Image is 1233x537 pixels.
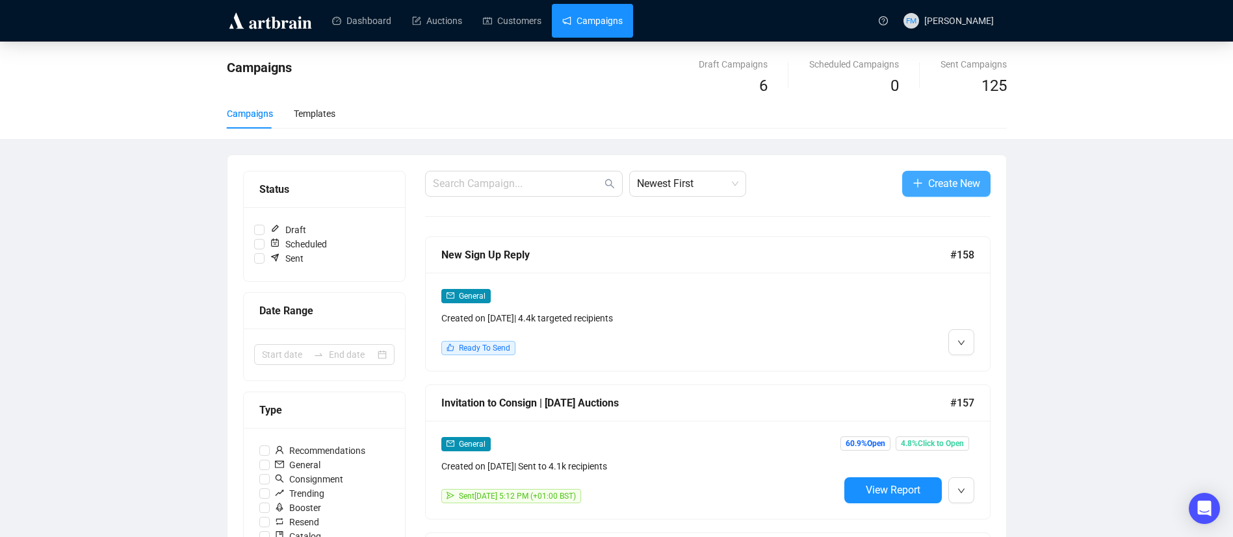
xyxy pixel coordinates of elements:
span: down [957,487,965,495]
span: send [447,492,454,499]
span: 60.9% Open [840,436,890,451]
span: Sent [DATE] 5:12 PM (+01:00 BST) [459,492,576,501]
div: Status [259,181,389,197]
div: Invitation to Consign | [DATE] Auctions [441,395,950,411]
span: Scheduled [265,237,332,251]
span: 4.8% Click to Open [896,436,969,451]
span: Resend [270,515,324,529]
span: Draft [265,223,311,237]
input: Search Campaign... [433,176,602,192]
div: Sent Campaigns [941,57,1007,71]
button: View Report [844,477,942,503]
span: search [275,474,284,483]
span: General [270,458,326,472]
span: 0 [890,77,899,95]
span: Ready To Send [459,343,510,353]
input: Start date [262,347,308,362]
div: Date Range [259,303,389,319]
a: Invitation to Consign | [DATE] Auctions#157mailGeneralCreated on [DATE]| Sent to 4.1k recipientss... [425,384,991,519]
span: [PERSON_NAME] [924,16,994,26]
span: search [604,179,615,189]
span: FM [905,14,916,27]
span: swap-right [313,349,324,360]
span: #158 [950,247,974,263]
div: Scheduled Campaigns [809,57,899,71]
div: Templates [294,106,335,121]
span: user [275,445,284,455]
span: rise [275,488,284,497]
img: logo [227,10,314,31]
span: down [957,339,965,347]
a: Auctions [412,4,462,38]
div: Created on [DATE] | 4.4k targeted recipients [441,311,839,325]
div: Type [259,402,389,418]
span: rocket [275,503,284,512]
span: Newest First [637,171,738,196]
span: Booster [270,501,326,515]
span: 6 [759,77,768,95]
span: Consignment [270,472,348,486]
div: Created on [DATE] | Sent to 4.1k recipients [441,459,839,473]
span: like [447,343,454,351]
a: Dashboard [332,4,391,38]
span: Sent [265,251,309,266]
span: Trending [270,486,330,501]
span: retweet [275,517,284,526]
span: 125 [981,77,1007,95]
div: New Sign Up Reply [441,247,950,263]
input: End date [329,347,375,362]
a: Customers [483,4,541,38]
span: General [459,292,486,301]
span: mail [447,292,454,299]
span: Campaigns [227,60,292,75]
div: Draft Campaigns [699,57,768,71]
button: Create New [902,171,991,197]
span: General [459,440,486,449]
span: Recommendations [270,443,370,458]
div: Open Intercom Messenger [1189,493,1220,524]
span: View Report [866,484,920,496]
span: #157 [950,395,974,411]
div: Campaigns [227,106,273,121]
span: Create New [928,175,980,192]
span: mail [275,460,284,469]
span: mail [447,440,454,447]
a: Campaigns [562,4,623,38]
a: New Sign Up Reply#158mailGeneralCreated on [DATE]| 4.4k targeted recipientslikeReady To Send [425,236,991,371]
span: to [313,349,324,360]
span: plus [913,178,923,188]
span: question-circle [879,16,888,25]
